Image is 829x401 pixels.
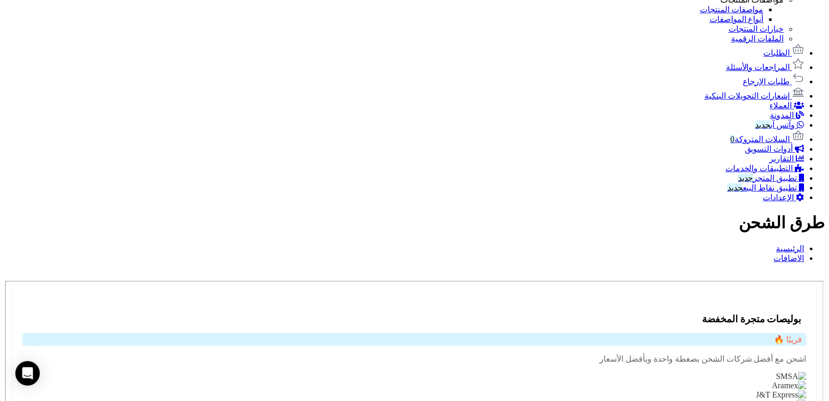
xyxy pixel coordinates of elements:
span: جديد [727,183,743,192]
a: الاضافات [774,254,805,263]
a: الطلبات [764,49,805,57]
div: Open Intercom Messenger [15,361,40,386]
span: المدونة [770,111,794,120]
span: إشعارات التحويلات البنكية [705,91,790,100]
span: طلبات الإرجاع [743,77,790,86]
span: تطبيق نقاط البيع [727,183,797,192]
a: خيارات المنتجات [728,25,784,33]
span: العملاء [770,101,792,110]
span: 0 [731,135,735,144]
a: أنواع المواصفات [710,15,764,23]
span: السلات المتروكة [731,135,790,144]
span: الطلبات [764,49,790,57]
a: مواصفات المنتجات [700,5,764,14]
a: العملاء [770,101,805,110]
a: أدوات التسويق [745,145,805,153]
p: قريبًا 🔥 [22,333,807,346]
a: المدونة [770,111,805,120]
a: التقارير [770,154,805,163]
h3: بوليصات متجرة المخفضة [22,314,807,325]
span: تطبيق المتجر [738,174,797,182]
a: إشعارات التحويلات البنكية [705,91,805,100]
img: Aramex [772,381,807,390]
a: التطبيقات والخدمات [725,164,805,173]
span: وآتس آب [756,121,795,129]
span: جديد [738,174,753,182]
span: المراجعات والأسئلة [726,63,790,72]
a: الملفات الرقمية [731,34,784,43]
a: السلات المتروكة0 [731,135,805,144]
a: تطبيق نقاط البيعجديد [727,183,805,192]
b: طرق الشحن [739,214,825,232]
span: أدوات التسويق [745,145,793,153]
a: تطبيق المتجرجديد [738,174,805,182]
span: الإعدادات [763,193,794,202]
span: التطبيقات والخدمات [725,164,793,173]
img: SMSA [776,372,807,381]
a: وآتس آبجديد [756,121,805,129]
a: المراجعات والأسئلة [726,63,805,72]
a: الرئيسية [776,244,805,253]
img: J&T Express [756,390,807,399]
span: جديد [756,121,771,129]
span: التقارير [770,154,794,163]
p: اشحن مع أفضل شركات الشحن بضغطة واحدة وبأفضل الأسعار [22,354,807,364]
a: طلبات الإرجاع [743,77,805,86]
a: الإعدادات [763,193,805,202]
